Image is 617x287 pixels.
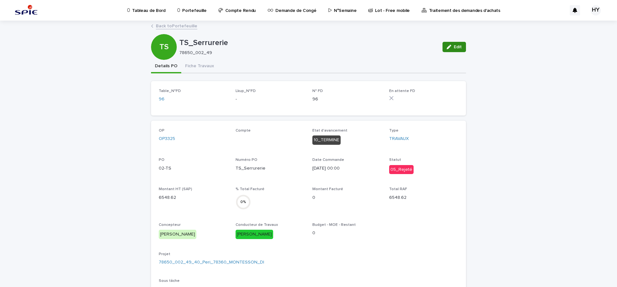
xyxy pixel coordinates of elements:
p: 6548.62 [159,194,228,201]
div: 05_Rejeté [389,165,414,174]
img: svstPd6MQfCT1uX1QGkG [13,4,40,17]
p: 6548.62 [389,194,458,201]
span: Total RAF [389,187,407,191]
button: Details PO [151,60,181,73]
span: Budget - MOE - Restant [312,223,356,227]
span: Statut [389,158,401,162]
div: [PERSON_NAME] [159,230,196,239]
button: Fiche Travaux [181,60,218,73]
span: Edit [454,45,462,49]
a: TRAVAUX [389,135,409,142]
span: Conducteur de Travaux [236,223,278,227]
p: 02-TS [159,165,228,172]
p: 0 [312,194,381,201]
p: 96 [312,96,381,103]
a: OP3325 [159,135,175,142]
span: Date Commande [312,158,344,162]
p: TS_Serrurerie [179,38,437,48]
div: HY [591,5,601,15]
a: 96 [159,96,165,103]
div: 0 % [236,199,251,205]
span: Sous tâche [159,279,180,283]
span: N° FD [312,89,323,93]
span: Numéro PO [236,158,257,162]
div: [PERSON_NAME] [236,230,273,239]
span: Montant Facturé [312,187,343,191]
p: 0 [312,230,381,236]
button: Edit [443,42,466,52]
span: Table_N°FD [159,89,181,93]
p: - [236,96,305,103]
span: PO [159,158,165,162]
p: TS_Serrurerie [236,165,305,172]
span: Type [389,129,398,133]
p: 78650_002_49 [179,50,435,56]
span: Projet [159,252,170,256]
span: En attente FD [389,89,415,93]
div: TS [151,16,177,51]
p: [DATE] 00:00 [312,165,381,172]
span: Lkup_N°FD [236,89,256,93]
span: Concepteur [159,223,181,227]
span: Montant HT (SAP) [159,187,192,191]
span: OP [159,129,165,133]
div: 10_TERMINE [312,135,341,145]
span: Compte [236,129,251,133]
a: 78650_002_49_40_Peri_78360_MONTESSON_DI [159,259,264,266]
span: % Total Facturé [236,187,264,191]
span: Etat d'avancement [312,129,347,133]
a: Back toPortefeuille [156,22,197,29]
